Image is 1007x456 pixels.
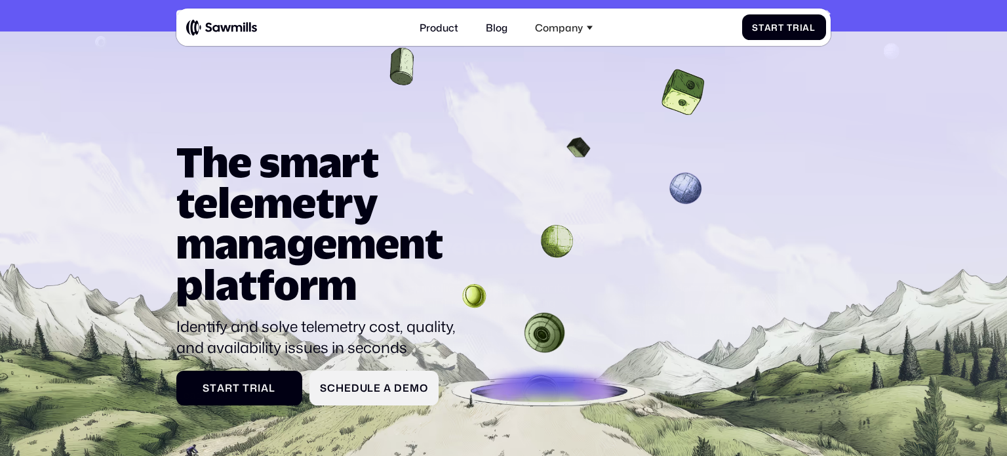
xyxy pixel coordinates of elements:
span: u [360,382,368,394]
span: T [243,382,250,394]
span: D [394,382,403,394]
span: r [771,22,778,33]
a: Blog [478,14,515,41]
span: S [320,382,327,394]
span: d [351,382,360,394]
span: r [250,382,258,394]
span: i [800,22,803,33]
a: StartTrial [742,14,826,40]
span: t [210,382,217,394]
p: Identify and solve telemetry cost, quality, and availability issues in seconds [176,316,468,358]
a: ScheduleaDemo [309,371,438,405]
span: h [336,382,344,394]
span: T [787,22,793,33]
span: a [764,22,772,33]
a: StartTrial [176,371,302,405]
span: t [233,382,240,394]
a: Product [412,14,465,41]
div: Company [535,22,583,33]
span: a [384,382,391,394]
span: o [420,382,428,394]
span: m [410,382,420,394]
span: e [374,382,381,394]
span: l [269,382,275,394]
span: a [217,382,225,394]
span: S [203,382,210,394]
span: a [261,382,269,394]
h1: The smart telemetry management platform [176,141,468,304]
span: r [793,22,800,33]
span: t [778,22,784,33]
span: e [403,382,410,394]
span: S [752,22,759,33]
span: r [225,382,233,394]
span: a [802,22,810,33]
span: t [759,22,764,33]
div: Company [528,14,601,41]
span: i [258,382,261,394]
span: l [810,22,816,33]
span: c [327,382,336,394]
span: l [367,382,374,394]
span: e [344,382,351,394]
